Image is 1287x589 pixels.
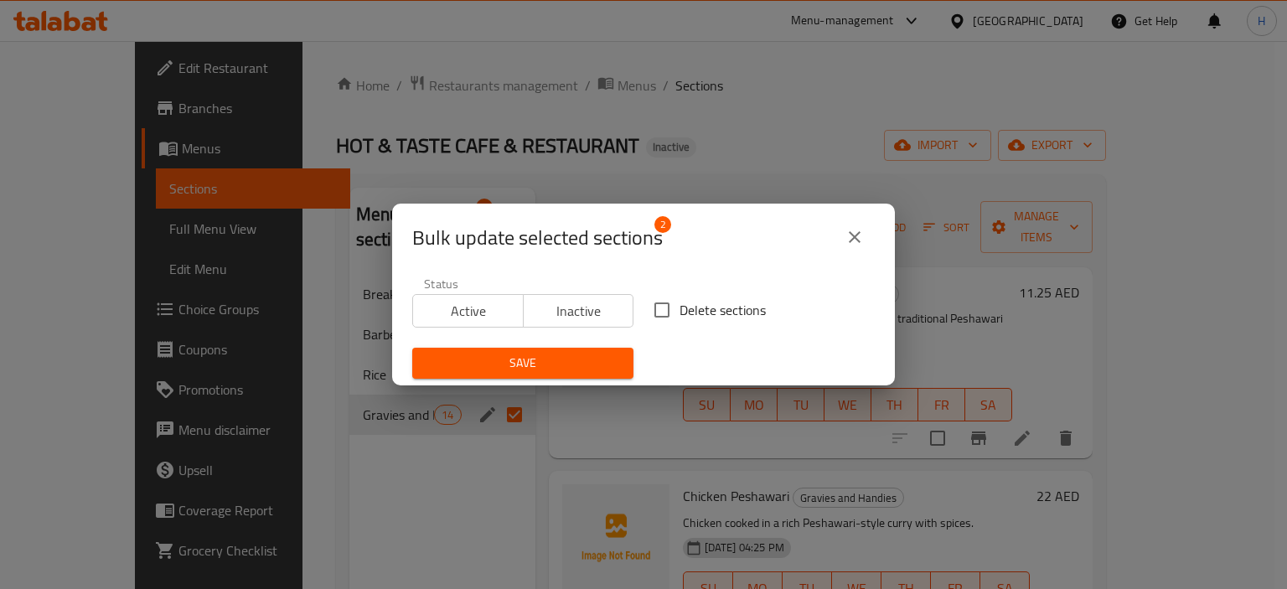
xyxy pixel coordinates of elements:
[412,348,633,379] button: Save
[426,353,620,374] span: Save
[680,300,766,320] span: Delete sections
[412,225,663,251] span: Selected section count
[412,294,524,328] button: Active
[420,299,517,323] span: Active
[654,216,671,233] span: 2
[530,299,628,323] span: Inactive
[835,217,875,257] button: close
[523,294,634,328] button: Inactive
